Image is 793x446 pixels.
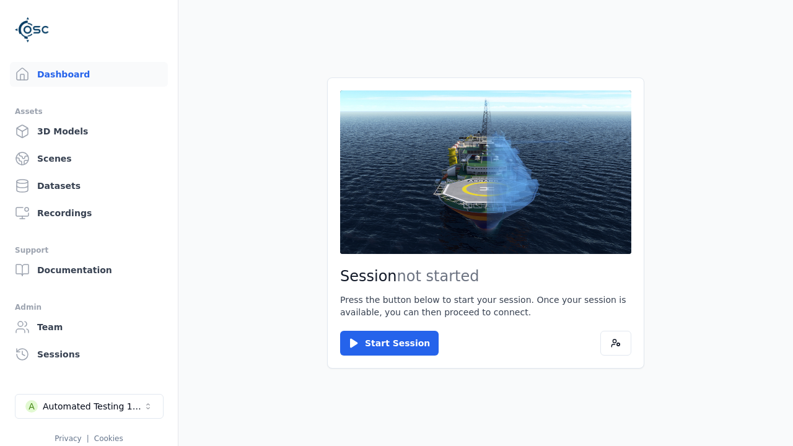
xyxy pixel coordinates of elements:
div: Support [15,243,163,258]
a: Documentation [10,258,168,282]
div: Assets [15,104,163,119]
a: Team [10,315,168,339]
div: A [25,400,38,413]
button: Select a workspace [15,394,164,419]
h2: Session [340,266,631,286]
a: Cookies [94,434,123,443]
a: Privacy [55,434,81,443]
a: Scenes [10,146,168,171]
a: Dashboard [10,62,168,87]
span: | [87,434,89,443]
a: Recordings [10,201,168,225]
img: Logo [15,12,50,47]
p: Press the button below to start your session. Once your session is available, you can then procee... [340,294,631,318]
button: Start Session [340,331,439,356]
div: Automated Testing 1 - Playwright [43,400,143,413]
a: Sessions [10,342,168,367]
div: Admin [15,300,163,315]
span: not started [397,268,480,285]
a: 3D Models [10,119,168,144]
a: Datasets [10,173,168,198]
